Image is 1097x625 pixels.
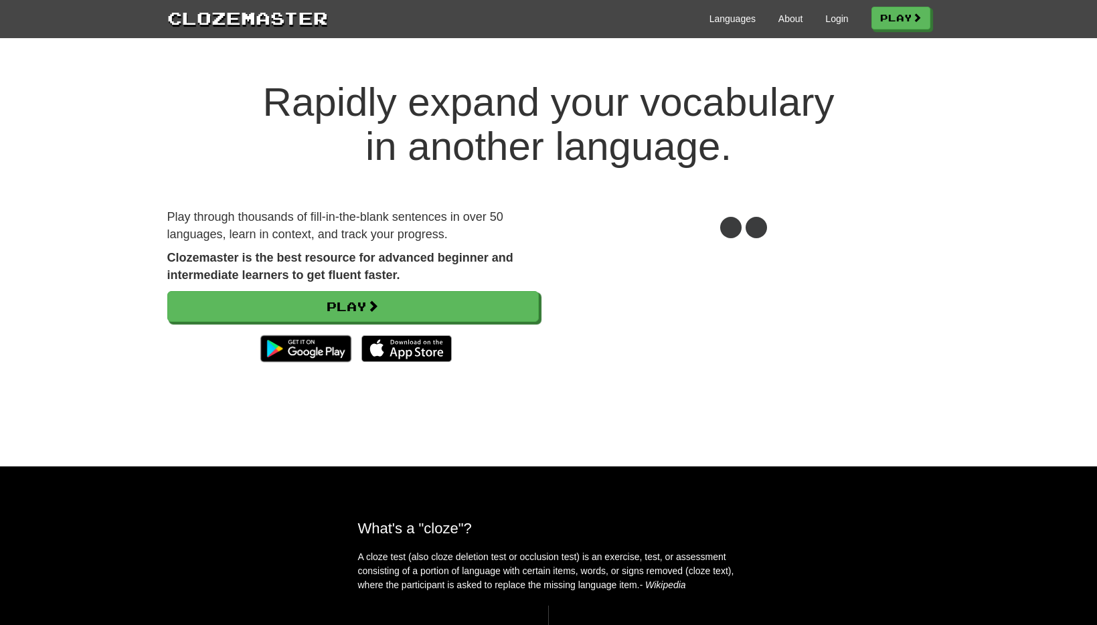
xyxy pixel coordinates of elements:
[361,335,452,362] img: Download_on_the_App_Store_Badge_US-UK_135x40-25178aeef6eb6b83b96f5f2d004eda3bffbb37122de64afbaef7...
[167,5,328,30] a: Clozemaster
[358,520,740,537] h2: What's a "cloze"?
[254,329,357,369] img: Get it on Google Play
[709,12,756,25] a: Languages
[871,7,930,29] a: Play
[640,579,686,590] em: - Wikipedia
[167,291,539,322] a: Play
[778,12,803,25] a: About
[358,550,740,592] p: A cloze test (also cloze deletion test or occlusion test) is an exercise, test, or assessment con...
[825,12,848,25] a: Login
[167,251,513,282] strong: Clozemaster is the best resource for advanced beginner and intermediate learners to get fluent fa...
[167,209,539,243] p: Play through thousands of fill-in-the-blank sentences in over 50 languages, learn in context, and...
